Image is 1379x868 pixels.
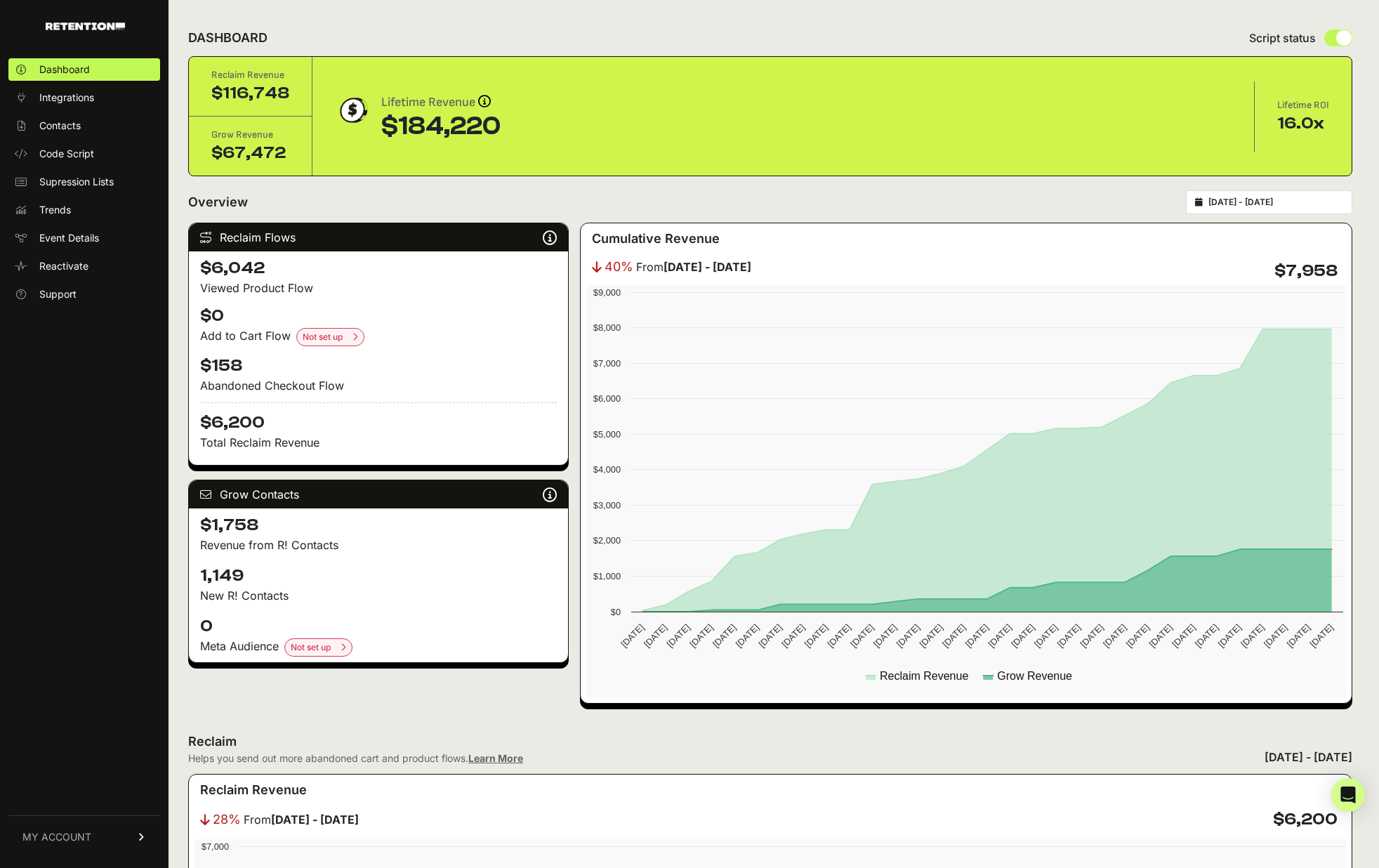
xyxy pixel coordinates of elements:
[189,223,568,251] div: Reclaim Flows
[39,259,88,273] span: Reactivate
[593,500,621,511] text: $3,000
[188,732,523,751] h2: Reclaim
[39,119,81,133] span: Contacts
[593,393,621,404] text: $6,000
[963,622,991,650] text: [DATE]
[39,287,77,301] span: Support
[244,811,359,828] span: From
[1285,622,1312,650] text: [DATE]
[39,203,71,217] span: Trends
[687,622,715,650] text: [DATE]
[1273,808,1338,831] h4: $6,200
[8,199,160,221] a: Trends
[8,171,160,193] a: Supression Lists
[39,231,99,245] span: Event Details
[1147,622,1175,650] text: [DATE]
[39,175,114,189] span: Supression Lists
[756,622,784,650] text: [DATE]
[200,377,557,394] div: Abandoned Checkout Flow
[202,841,229,852] text: $7,000
[593,429,621,440] text: $5,000
[1277,112,1329,135] div: 16.0x
[189,480,568,508] div: Grow Contacts
[39,63,90,77] span: Dashboard
[211,68,289,82] div: Reclaim Revenue
[335,93,370,128] img: dollar-coin-05c43ed7efb7bc0c12610022525b4bbbb207c7efeef5aecc26f025e68dcafac9.png
[1277,98,1329,112] div: Lifetime ROI
[871,622,899,650] text: [DATE]
[803,622,830,650] text: [DATE]
[8,143,160,165] a: Code Script
[593,358,621,369] text: $7,000
[213,810,241,829] span: 28%
[200,587,557,604] p: New R! Contacts
[779,622,807,650] text: [DATE]
[664,260,751,274] strong: [DATE] - [DATE]
[8,283,160,305] a: Support
[8,227,160,249] a: Event Details
[200,780,307,800] h3: Reclaim Revenue
[1032,622,1060,650] text: [DATE]
[848,622,876,650] text: [DATE]
[211,82,289,105] div: $116,748
[200,514,557,537] h4: $1,758
[22,830,91,844] span: MY ACCOUNT
[8,86,160,109] a: Integrations
[1262,622,1289,650] text: [DATE]
[1101,622,1128,650] text: [DATE]
[8,58,160,81] a: Dashboard
[200,638,557,657] div: Meta Audience
[997,670,1072,682] text: Grow Revenue
[1124,622,1152,650] text: [DATE]
[200,565,557,587] h4: 1,149
[1307,622,1335,650] text: [DATE]
[734,622,761,650] text: [DATE]
[593,322,621,333] text: $8,000
[200,434,557,451] p: Total Reclaim Revenue
[592,229,720,249] h3: Cumulative Revenue
[593,535,621,546] text: $2,000
[39,147,94,161] span: Code Script
[987,622,1014,650] text: [DATE]
[8,114,160,137] a: Contacts
[381,93,501,112] div: Lifetime Revenue
[200,257,557,280] h4: $6,042
[1265,749,1352,765] div: [DATE] - [DATE]
[826,622,853,650] text: [DATE]
[1055,622,1083,650] text: [DATE]
[8,815,160,858] a: MY ACCOUNT
[895,622,922,650] text: [DATE]
[1249,29,1316,46] span: Script status
[200,355,557,377] h4: $158
[605,257,633,277] span: 40%
[1216,622,1243,650] text: [DATE]
[593,287,621,298] text: $9,000
[917,622,944,650] text: [DATE]
[1239,622,1266,650] text: [DATE]
[188,192,248,212] h2: Overview
[200,615,557,638] h4: 0
[200,537,557,553] p: Revenue from R! Contacts
[188,751,523,765] div: Helps you send out more abandoned cart and product flows.
[1193,622,1220,650] text: [DATE]
[665,622,692,650] text: [DATE]
[211,142,289,164] div: $67,472
[1170,622,1197,650] text: [DATE]
[381,112,501,140] div: $184,220
[1274,260,1338,282] h4: $7,958
[619,622,646,650] text: [DATE]
[468,752,523,764] a: Learn More
[636,258,751,275] span: From
[200,305,557,327] h4: $0
[711,622,738,650] text: [DATE]
[39,91,94,105] span: Integrations
[271,813,359,827] strong: [DATE] - [DATE]
[1009,622,1036,650] text: [DATE]
[611,607,621,617] text: $0
[46,22,125,30] img: Retention.com
[1078,622,1105,650] text: [DATE]
[642,622,669,650] text: [DATE]
[188,28,268,48] h2: DASHBOARD
[940,622,968,650] text: [DATE]
[211,128,289,142] div: Grow Revenue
